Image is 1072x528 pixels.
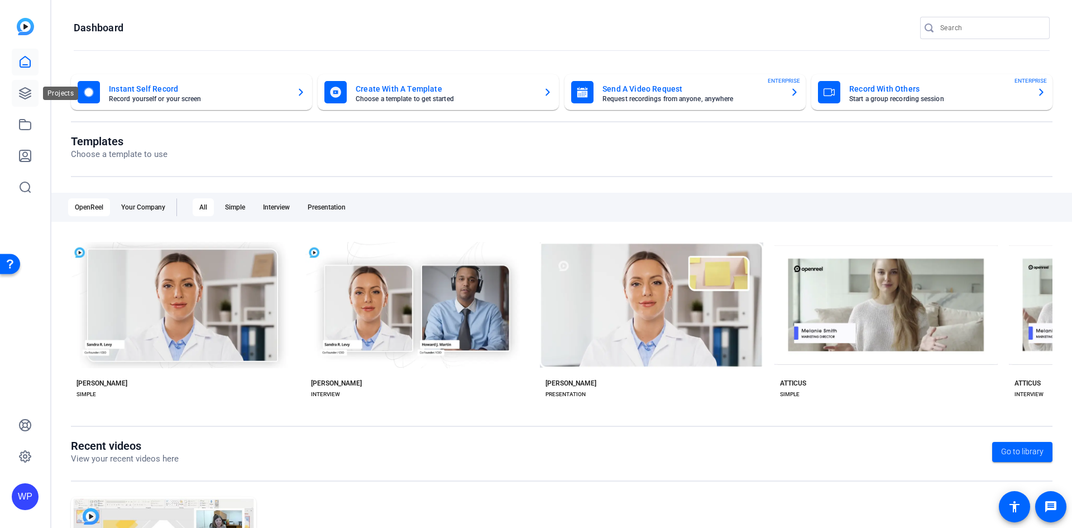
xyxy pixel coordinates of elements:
h1: Recent videos [71,439,179,453]
button: Send A Video RequestRequest recordings from anyone, anywhereENTERPRISE [564,74,806,110]
div: [PERSON_NAME] [545,379,596,388]
mat-card-title: Send A Video Request [602,82,781,96]
mat-card-title: Record With Others [849,82,1028,96]
mat-card-subtitle: Request recordings from anyone, anywhere [602,96,781,102]
div: ATTICUS [780,379,806,388]
a: Go to library [992,442,1052,462]
h1: Dashboard [74,21,123,35]
div: INTERVIEW [311,390,340,399]
span: ENTERPRISE [768,77,800,85]
mat-card-subtitle: Start a group recording session [849,96,1028,102]
div: All [193,198,214,216]
button: Create With A TemplateChoose a template to get started [318,74,559,110]
div: INTERVIEW [1014,390,1044,399]
div: OpenReel [68,198,110,216]
p: Choose a template to use [71,148,167,161]
img: blue-gradient.svg [17,18,34,35]
span: Go to library [1001,446,1044,458]
div: ATTICUS [1014,379,1041,388]
mat-icon: message [1044,500,1057,513]
div: WP [12,483,39,510]
div: SIMPLE [76,390,96,399]
input: Search [940,21,1041,35]
mat-icon: accessibility [1008,500,1021,513]
div: Projects [43,87,78,100]
div: [PERSON_NAME] [311,379,362,388]
div: PRESENTATION [545,390,586,399]
div: [PERSON_NAME] [76,379,127,388]
div: Simple [218,198,252,216]
div: Your Company [114,198,172,216]
div: SIMPLE [780,390,800,399]
mat-card-subtitle: Choose a template to get started [356,96,534,102]
button: Instant Self RecordRecord yourself or your screen [71,74,312,110]
div: Presentation [301,198,352,216]
button: Record With OthersStart a group recording sessionENTERPRISE [811,74,1052,110]
span: ENTERPRISE [1014,77,1047,85]
mat-card-title: Create With A Template [356,82,534,96]
div: Interview [256,198,296,216]
h1: Templates [71,135,167,148]
p: View your recent videos here [71,453,179,465]
mat-card-title: Instant Self Record [109,82,288,96]
mat-card-subtitle: Record yourself or your screen [109,96,288,102]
